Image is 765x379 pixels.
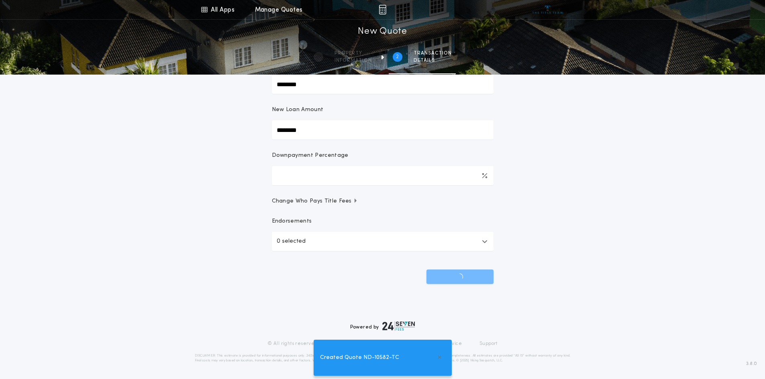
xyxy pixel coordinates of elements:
span: Transaction [414,50,452,57]
span: information [335,57,372,64]
p: New Loan Amount [272,106,324,114]
p: Endorsements [272,217,494,225]
input: New Loan Amount [272,120,494,140]
p: Downpayment Percentage [272,152,349,160]
img: logo [382,321,415,331]
h2: 2 [396,54,399,60]
input: Sale Price [272,75,494,94]
button: Change Who Pays Title Fees [272,197,494,205]
h1: New Quote [358,25,407,38]
span: Property [335,50,372,57]
img: vs-icon [532,6,563,14]
span: details [414,57,452,64]
img: img [379,5,386,14]
button: 0 selected [272,232,494,251]
input: Downpayment Percentage [272,166,494,185]
p: 0 selected [277,237,306,246]
span: Created Quote ND-10582-TC [320,353,399,362]
div: Powered by [350,321,415,331]
span: Change Who Pays Title Fees [272,197,358,205]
